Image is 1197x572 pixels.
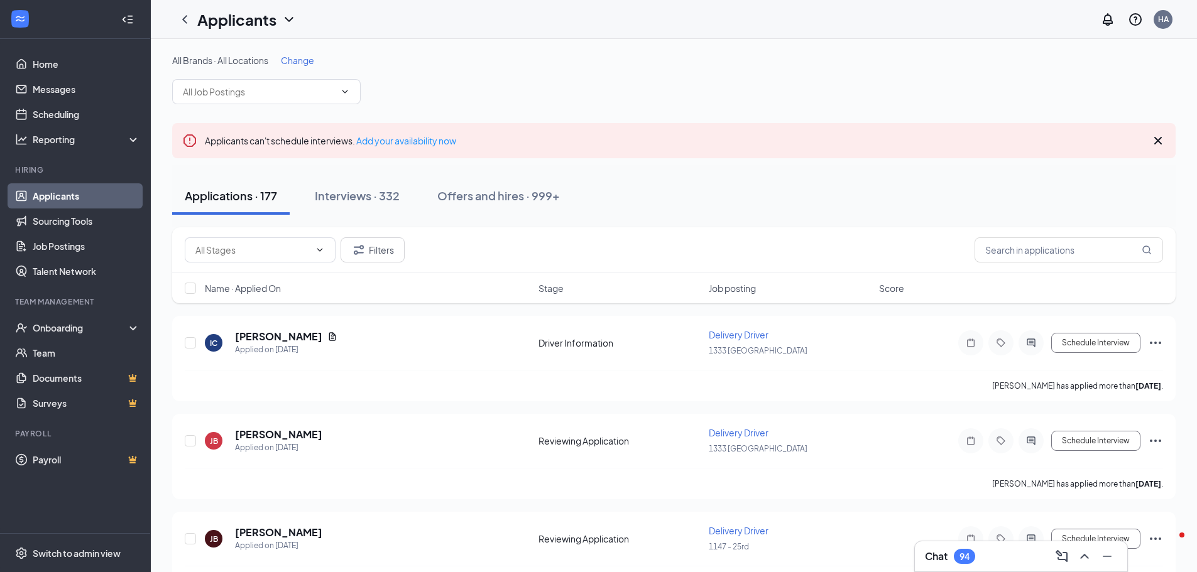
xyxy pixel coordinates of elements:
svg: UserCheck [15,321,28,334]
svg: ChevronDown [281,12,297,27]
button: Filter Filters [341,237,405,262]
svg: Ellipses [1148,531,1163,546]
a: PayrollCrown [33,447,140,472]
svg: Minimize [1100,549,1115,564]
svg: Cross [1151,133,1166,148]
iframe: Intercom live chat [1154,529,1184,559]
div: Hiring [15,165,138,175]
span: Change [281,55,314,66]
b: [DATE] [1135,479,1161,488]
svg: Tag [993,338,1008,348]
span: Stage [538,282,564,294]
div: Applications · 177 [185,188,277,203]
button: Schedule Interview [1051,333,1140,353]
span: 1147 - 25rd [709,542,749,551]
div: Reviewing Application [538,434,701,447]
div: Payroll [15,428,138,439]
h3: Chat [925,549,948,563]
div: IC [210,338,217,348]
h1: Applicants [197,9,276,30]
a: Scheduling [33,102,140,127]
svg: ChevronDown [340,87,350,97]
svg: Filter [351,242,366,257]
svg: Error [182,133,197,148]
div: Applied on [DATE] [235,539,322,552]
div: 94 [959,551,970,562]
div: Applied on [DATE] [235,441,322,454]
div: JB [210,534,218,544]
span: Name · Applied On [205,282,281,294]
a: Home [33,51,140,77]
span: Delivery Driver [709,427,768,438]
svg: Document [327,332,337,342]
svg: MagnifyingGlass [1142,245,1152,255]
input: All Job Postings [183,85,335,99]
a: Job Postings [33,234,140,259]
div: Team Management [15,296,138,307]
button: Schedule Interview [1051,431,1140,451]
button: ComposeMessage [1052,546,1072,566]
a: Sourcing Tools [33,208,140,234]
div: Offers and hires · 999+ [437,188,560,203]
svg: Collapse [121,13,134,26]
div: HA [1158,14,1169,24]
svg: ChevronDown [315,245,325,255]
a: Messages [33,77,140,102]
span: Delivery Driver [709,525,768,536]
svg: ChevronUp [1077,549,1092,564]
svg: Note [963,534,978,544]
a: Applicants [33,183,140,208]
h5: [PERSON_NAME] [235,428,322,441]
input: All Stages [195,243,310,257]
input: Search in applications [975,237,1163,262]
div: Driver Information [538,337,701,349]
svg: ActiveChat [1024,436,1039,446]
svg: Note [963,436,978,446]
div: Interviews · 332 [315,188,400,203]
a: Team [33,340,140,365]
a: Add your availability now [356,135,456,146]
svg: Settings [15,547,28,559]
span: Delivery Driver [709,329,768,340]
a: SurveysCrown [33,391,140,416]
svg: Note [963,338,978,348]
div: Reporting [33,133,141,146]
a: Talent Network [33,259,140,284]
span: All Brands · All Locations [172,55,268,66]
button: ChevronUp [1074,546,1095,566]
button: Minimize [1097,546,1117,566]
svg: Ellipses [1148,433,1163,448]
span: 1333 [GEOGRAPHIC_DATA] [709,444,807,453]
p: [PERSON_NAME] has applied more than . [992,478,1163,489]
p: [PERSON_NAME] has applied more than . [992,380,1163,391]
svg: Notifications [1100,12,1115,27]
svg: Analysis [15,133,28,146]
div: JB [210,436,218,446]
h5: [PERSON_NAME] [235,330,322,343]
svg: Ellipses [1148,335,1163,350]
a: DocumentsCrown [33,365,140,391]
svg: QuestionInfo [1128,12,1143,27]
div: Applied on [DATE] [235,343,337,356]
span: Job posting [709,282,756,294]
span: Applicants can't schedule interviews. [205,135,456,146]
span: 1333 [GEOGRAPHIC_DATA] [709,346,807,355]
svg: ActiveChat [1024,338,1039,348]
h5: [PERSON_NAME] [235,526,322,539]
svg: Tag [993,436,1008,446]
svg: ComposeMessage [1054,549,1069,564]
svg: ActiveChat [1024,534,1039,544]
div: Reviewing Application [538,532,701,545]
div: Switch to admin view [33,547,121,559]
div: Onboarding [33,321,129,334]
b: [DATE] [1135,381,1161,391]
svg: Tag [993,534,1008,544]
button: Schedule Interview [1051,529,1140,549]
span: Score [879,282,904,294]
svg: ChevronLeft [177,12,192,27]
svg: WorkstreamLogo [14,13,26,25]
